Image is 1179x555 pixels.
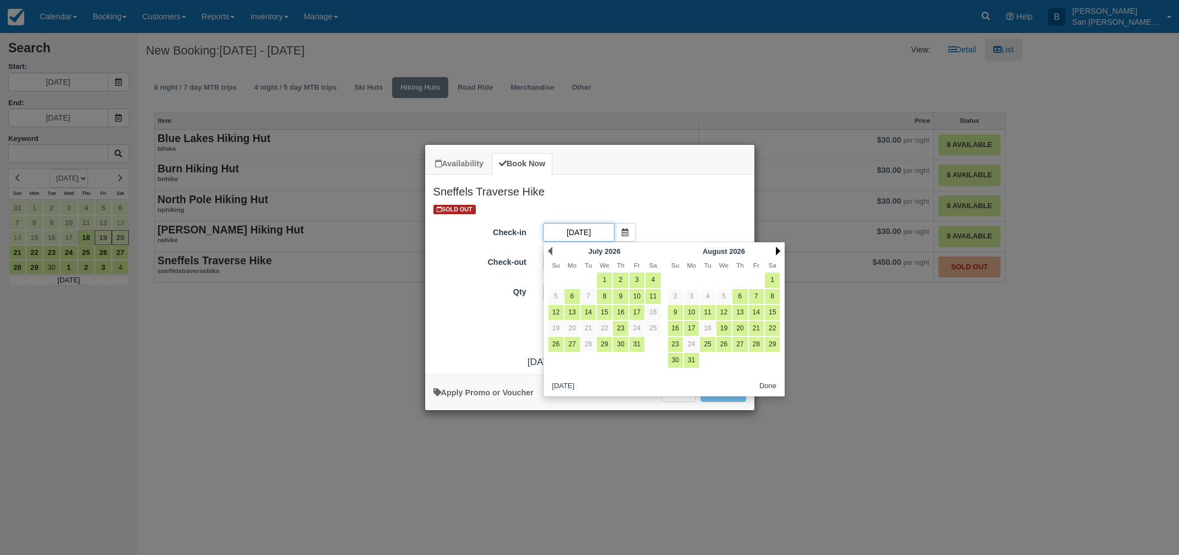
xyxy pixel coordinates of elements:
div: Item Modal [425,175,754,369]
a: 20 [732,321,747,336]
a: 23 [668,337,683,352]
a: 5 [548,289,563,304]
a: 27 [732,337,747,352]
a: 30 [668,353,683,368]
span: Friday [753,262,759,269]
a: 3 [684,289,699,304]
a: 7 [581,289,596,304]
a: 6 [732,289,747,304]
a: 4 [645,273,660,287]
span: Wednesday [600,262,609,269]
label: Check-out [425,253,535,268]
a: 24 [629,321,644,336]
span: Thursday [617,262,624,269]
a: 1 [765,273,780,287]
a: 21 [749,321,764,336]
a: 9 [668,305,683,320]
a: Book Now [492,153,552,175]
a: 16 [613,305,628,320]
a: 28 [749,337,764,352]
a: 1 [597,273,612,287]
a: 12 [548,305,563,320]
span: Monday [687,262,696,269]
a: 6 [564,289,579,304]
a: 17 [629,305,644,320]
label: Qty [425,282,535,298]
a: Availability [428,153,491,175]
a: 14 [749,305,764,320]
span: Wednesday [719,262,729,269]
a: 28 [581,337,596,352]
span: Friday [634,262,640,269]
a: 2 [613,273,628,287]
span: Tuesday [585,262,592,269]
a: 20 [564,321,579,336]
h2: Sneffels Traverse Hike [425,175,754,203]
a: 5 [716,289,731,304]
a: 11 [700,305,715,320]
a: 29 [765,337,780,352]
a: 22 [765,321,780,336]
span: [DATE] - [DATE] [528,356,596,367]
span: 2026 [605,247,621,255]
a: 22 [597,321,612,336]
span: Tuesday [704,262,711,269]
button: [DATE] [548,379,579,393]
a: 21 [581,321,596,336]
a: 25 [645,321,660,336]
a: 12 [716,305,731,320]
span: Saturday [769,262,776,269]
a: 29 [597,337,612,352]
button: Done [755,379,781,393]
a: 13 [732,305,747,320]
a: 15 [597,305,612,320]
a: 16 [668,321,683,336]
a: 19 [716,321,731,336]
span: Monday [568,262,577,269]
a: 8 [597,289,612,304]
a: 18 [700,321,715,336]
span: 2026 [729,247,745,255]
a: 2 [668,289,683,304]
span: SOLD OUT [433,205,476,214]
a: 25 [700,337,715,352]
a: 9 [613,289,628,304]
a: 15 [765,305,780,320]
a: 26 [548,337,563,352]
a: 17 [684,321,699,336]
span: Saturday [649,262,657,269]
span: Thursday [736,262,744,269]
a: 14 [581,305,596,320]
a: 11 [645,289,660,304]
span: Sunday [671,262,679,269]
span: July [589,247,603,255]
a: 7 [749,289,764,304]
a: Apply Voucher [433,388,534,397]
a: Next [776,247,780,255]
a: 19 [548,321,563,336]
a: 31 [684,353,699,368]
a: 3 [629,273,644,287]
a: Prev [548,247,552,255]
a: 27 [564,337,579,352]
a: 10 [684,305,699,320]
div: : [425,355,754,369]
a: 31 [629,337,644,352]
a: 26 [716,337,731,352]
a: 30 [613,337,628,352]
a: 8 [765,289,780,304]
a: 4 [700,289,715,304]
a: 24 [684,337,699,352]
a: 13 [564,305,579,320]
label: Check-in [425,223,535,238]
a: 18 [645,305,660,320]
span: Sunday [552,262,559,269]
a: 10 [629,289,644,304]
span: August [703,247,727,255]
a: 23 [613,321,628,336]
